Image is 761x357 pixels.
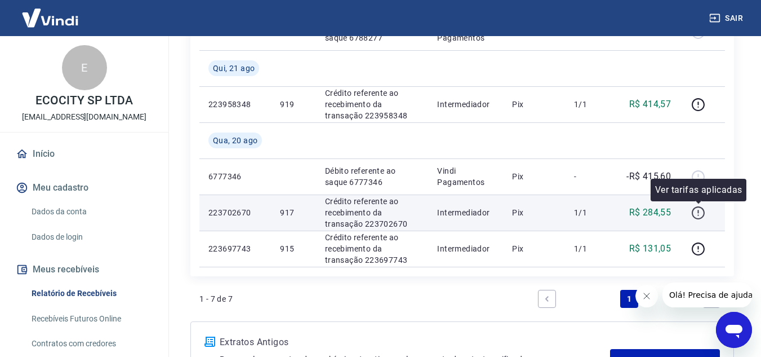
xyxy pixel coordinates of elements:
[213,135,257,146] span: Qua, 20 ago
[220,336,610,349] p: Extratos Antigos
[27,200,155,223] a: Dados da conta
[437,243,494,254] p: Intermediador
[533,285,725,312] ul: Pagination
[35,95,132,107] p: ECOCITY SP LTDA
[204,337,215,347] img: ícone
[14,175,155,200] button: Meu cadastro
[629,206,671,219] p: R$ 284,55
[574,207,607,218] p: 1/1
[707,8,747,29] button: Sair
[14,257,155,282] button: Meus recebíveis
[325,87,420,121] p: Crédito referente ao recebimento da transação 223958348
[512,207,556,218] p: Pix
[574,171,607,182] p: -
[538,290,556,308] a: Previous page
[325,165,420,188] p: Débito referente ao saque 6777346
[280,207,306,218] p: 917
[626,170,671,183] p: -R$ 415,60
[512,243,556,254] p: Pix
[208,243,262,254] p: 223697743
[14,142,155,166] a: Início
[635,285,658,307] iframe: Fechar mensagem
[437,165,494,188] p: Vindi Pagamentos
[325,196,420,230] p: Crédito referente ao recebimento da transação 223702670
[512,99,556,110] p: Pix
[512,171,556,182] p: Pix
[655,183,742,197] p: Ver tarifas aplicadas
[208,207,262,218] p: 223702670
[574,99,607,110] p: 1/1
[7,8,95,17] span: Olá! Precisa de ajuda?
[629,98,671,111] p: R$ 414,57
[27,307,155,330] a: Recebíveis Futuros Online
[27,282,155,305] a: Relatório de Recebíveis
[14,1,87,35] img: Vindi
[325,232,420,266] p: Crédito referente ao recebimento da transação 223697743
[437,207,494,218] p: Intermediador
[280,243,306,254] p: 915
[620,290,638,308] a: Page 1 is your current page
[280,99,306,110] p: 919
[208,99,262,110] p: 223958348
[199,293,233,305] p: 1 - 7 de 7
[662,283,752,307] iframe: Mensagem da empresa
[437,99,494,110] p: Intermediador
[629,242,671,255] p: R$ 131,05
[22,111,146,123] p: [EMAIL_ADDRESS][DOMAIN_NAME]
[62,45,107,90] div: E
[574,243,607,254] p: 1/1
[716,312,752,348] iframe: Botão para abrir a janela de mensagens
[213,63,255,74] span: Qui, 21 ago
[27,226,155,249] a: Dados de login
[27,332,155,355] a: Contratos com credores
[208,171,262,182] p: 6777346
